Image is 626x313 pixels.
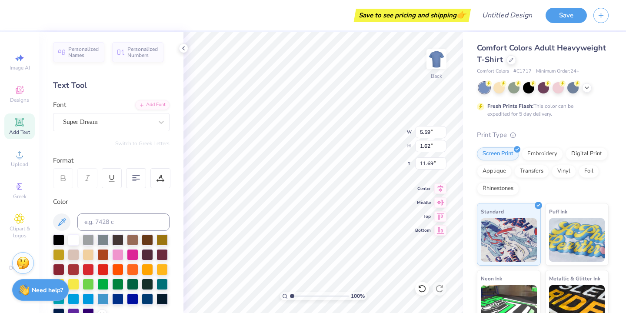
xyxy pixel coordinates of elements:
[522,147,563,160] div: Embroidery
[549,218,605,262] img: Puff Ink
[68,46,99,58] span: Personalized Names
[115,140,170,147] button: Switch to Greek Letters
[579,165,599,178] div: Foil
[536,68,579,75] span: Minimum Order: 24 +
[10,64,30,71] span: Image AI
[135,100,170,110] div: Add Font
[477,165,512,178] div: Applique
[53,100,66,110] label: Font
[431,72,442,80] div: Back
[481,274,502,283] span: Neon Ink
[415,186,431,192] span: Center
[514,165,549,178] div: Transfers
[481,218,537,262] img: Standard
[53,156,170,166] div: Format
[477,147,519,160] div: Screen Print
[481,207,504,216] span: Standard
[32,286,63,294] strong: Need help?
[9,264,30,271] span: Decorate
[487,102,594,118] div: This color can be expedited for 5 day delivery.
[477,43,606,65] span: Comfort Colors Adult Heavyweight T-Shirt
[53,80,170,91] div: Text Tool
[351,292,365,300] span: 100 %
[356,9,469,22] div: Save to see pricing and shipping
[549,207,567,216] span: Puff Ink
[13,193,27,200] span: Greek
[415,200,431,206] span: Middle
[546,8,587,23] button: Save
[53,197,170,207] div: Color
[77,213,170,231] input: e.g. 7428 c
[9,129,30,136] span: Add Text
[477,182,519,195] div: Rhinestones
[11,161,28,168] span: Upload
[549,274,600,283] span: Metallic & Glitter Ink
[477,68,509,75] span: Comfort Colors
[487,103,533,110] strong: Fresh Prints Flash:
[428,50,445,68] img: Back
[4,225,35,239] span: Clipart & logos
[10,97,29,103] span: Designs
[475,7,539,24] input: Untitled Design
[127,46,158,58] span: Personalized Numbers
[566,147,608,160] div: Digital Print
[415,213,431,220] span: Top
[513,68,532,75] span: # C1717
[415,227,431,233] span: Bottom
[477,130,609,140] div: Print Type
[456,10,466,20] span: 👉
[552,165,576,178] div: Vinyl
